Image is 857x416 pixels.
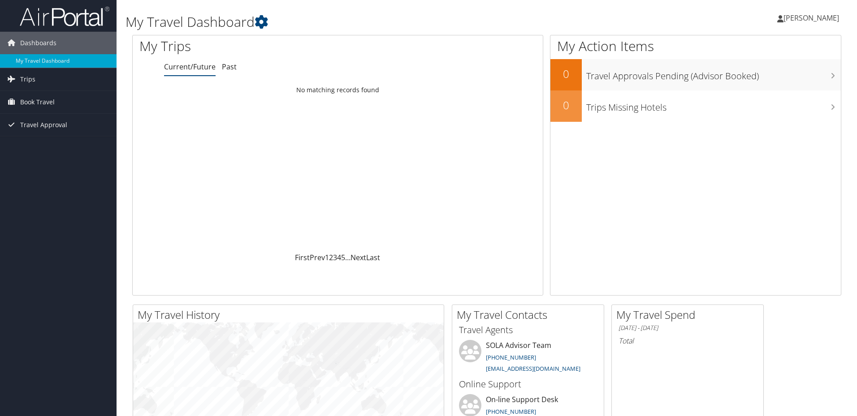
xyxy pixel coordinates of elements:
a: 1 [325,253,329,262]
span: Trips [20,68,35,90]
span: Book Travel [20,91,55,113]
h6: [DATE] - [DATE] [619,324,757,332]
a: 5 [341,253,345,262]
a: Next [351,253,366,262]
h3: Travel Agents [459,324,597,336]
a: [PERSON_NAME] [777,4,848,31]
h2: My Travel Contacts [457,307,604,322]
h3: Travel Approvals Pending (Advisor Booked) [586,65,841,82]
a: [EMAIL_ADDRESS][DOMAIN_NAME] [486,365,580,373]
h6: Total [619,336,757,346]
h2: 0 [550,98,582,113]
h2: My Travel History [138,307,444,322]
a: Prev [310,253,325,262]
span: Travel Approval [20,114,67,136]
h1: My Action Items [550,37,841,56]
h2: 0 [550,66,582,81]
img: airportal-logo.png [20,6,109,27]
h1: My Travel Dashboard [126,13,607,31]
a: [PHONE_NUMBER] [486,407,536,416]
a: 2 [329,253,333,262]
span: … [345,253,351,262]
a: Current/Future [164,62,216,72]
a: [PHONE_NUMBER] [486,353,536,361]
h1: My Trips [139,37,365,56]
h2: My Travel Spend [616,307,763,322]
a: First [295,253,310,262]
span: [PERSON_NAME] [783,13,839,23]
a: Last [366,253,380,262]
h3: Trips Missing Hotels [586,97,841,114]
a: 0Travel Approvals Pending (Advisor Booked) [550,59,841,90]
a: 0Trips Missing Hotels [550,90,841,122]
li: SOLA Advisor Team [454,340,602,377]
span: Dashboards [20,32,56,54]
a: Past [222,62,237,72]
h3: Online Support [459,378,597,390]
a: 3 [333,253,337,262]
td: No matching records found [133,82,543,98]
a: 4 [337,253,341,262]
